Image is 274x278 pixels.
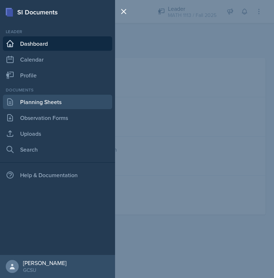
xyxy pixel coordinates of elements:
div: GCSU [23,266,67,274]
div: Leader [3,28,112,35]
a: Profile [3,68,112,82]
a: Search [3,142,112,157]
div: Documents [3,87,112,93]
a: Observation Forms [3,111,112,125]
div: Help & Documentation [3,168,112,182]
a: Planning Sheets [3,95,112,109]
div: [PERSON_NAME] [23,259,67,266]
a: Calendar [3,52,112,67]
a: Dashboard [3,36,112,51]
a: Uploads [3,126,112,141]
